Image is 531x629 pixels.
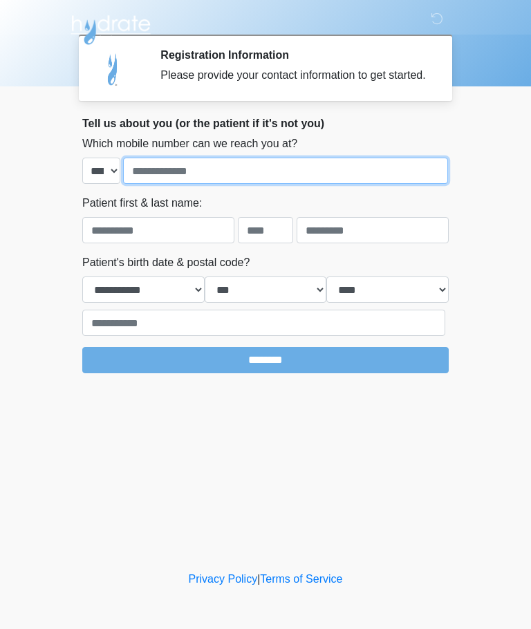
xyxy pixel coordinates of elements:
[160,67,428,84] div: Please provide your contact information to get started.
[68,10,153,46] img: Hydrate IV Bar - Arcadia Logo
[82,117,449,130] h2: Tell us about you (or the patient if it's not you)
[82,195,202,212] label: Patient first & last name:
[82,254,250,271] label: Patient's birth date & postal code?
[257,573,260,585] a: |
[189,573,258,585] a: Privacy Policy
[82,135,297,152] label: Which mobile number can we reach you at?
[260,573,342,585] a: Terms of Service
[93,48,134,90] img: Agent Avatar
